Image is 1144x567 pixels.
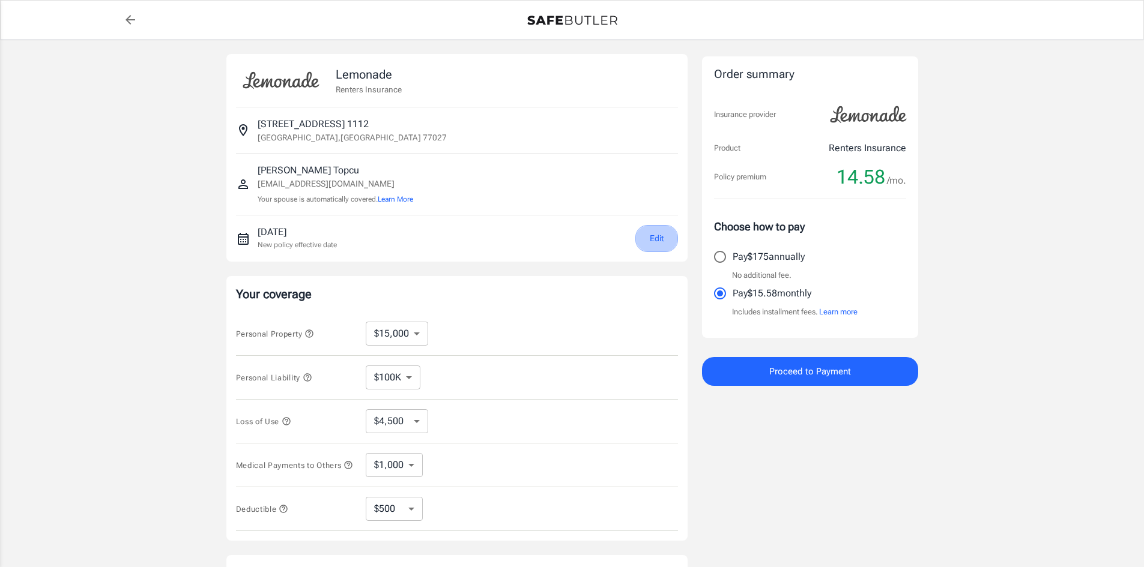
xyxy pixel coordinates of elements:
span: Deductible [236,505,289,514]
p: Insurance provider [714,109,776,121]
p: Includes installment fees. [732,306,858,318]
button: Personal Liability [236,370,312,385]
p: Product [714,142,740,154]
a: back to quotes [118,8,142,32]
img: Lemonade [236,64,326,97]
span: Personal Liability [236,373,312,382]
button: Deductible [236,502,289,516]
button: Loss of Use [236,414,291,428]
button: Proceed to Payment [702,357,918,386]
div: Order summary [714,66,906,83]
button: Learn more [819,306,858,318]
p: Your spouse is automatically covered. [258,194,413,205]
p: New policy effective date [258,239,337,250]
p: Your coverage [236,286,678,302]
p: No additional fee. [732,269,791,281]
svg: Insured person [236,177,250,191]
p: Pay $175 annually [733,250,805,264]
p: Lemonade [336,65,402,83]
p: Pay $15.58 monthly [733,286,811,301]
button: Personal Property [236,326,314,341]
span: Personal Property [236,329,314,338]
p: [GEOGRAPHIC_DATA] , [GEOGRAPHIC_DATA] 77027 [258,131,447,143]
img: Back to quotes [527,16,617,25]
p: [EMAIL_ADDRESS][DOMAIN_NAME] [258,178,413,190]
p: Policy premium [714,171,766,183]
button: Edit [635,225,678,252]
svg: New policy start date [236,232,250,246]
span: Loss of Use [236,417,291,426]
span: Medical Payments to Others [236,461,354,470]
p: [PERSON_NAME] Topcu [258,163,413,178]
p: Renters Insurance [336,83,402,95]
p: [STREET_ADDRESS] 1112 [258,117,369,131]
p: Choose how to pay [714,218,906,235]
span: 14.58 [837,165,885,189]
span: /mo. [887,172,906,189]
button: Medical Payments to Others [236,458,354,472]
span: Proceed to Payment [769,364,851,379]
img: Lemonade [823,98,913,131]
p: Renters Insurance [829,141,906,155]
svg: Insured address [236,123,250,137]
p: [DATE] [258,225,337,239]
button: Learn More [378,194,413,205]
